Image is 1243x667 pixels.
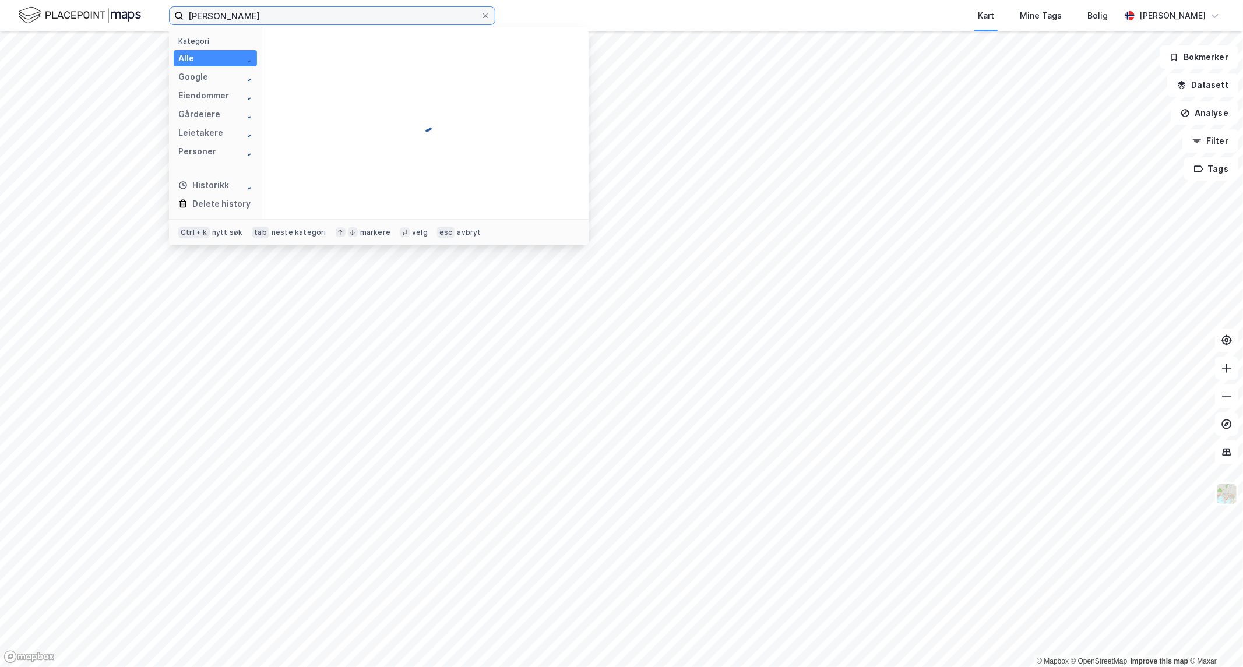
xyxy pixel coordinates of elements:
[437,227,455,238] div: esc
[178,51,194,65] div: Alle
[416,114,435,133] img: spinner.a6d8c91a73a9ac5275cf975e30b51cfb.svg
[19,5,141,26] img: logo.f888ab2527a4732fd821a326f86c7f29.svg
[1182,129,1238,153] button: Filter
[178,89,229,103] div: Eiendommer
[1037,657,1069,665] a: Mapbox
[1171,101,1238,125] button: Analyse
[252,227,269,238] div: tab
[243,147,252,156] img: spinner.a6d8c91a73a9ac5275cf975e30b51cfb.svg
[360,228,390,237] div: markere
[272,228,326,237] div: neste kategori
[243,110,252,119] img: spinner.a6d8c91a73a9ac5275cf975e30b51cfb.svg
[178,70,208,84] div: Google
[1167,73,1238,97] button: Datasett
[457,228,481,237] div: avbryt
[178,126,223,140] div: Leietakere
[178,178,229,192] div: Historikk
[1020,9,1062,23] div: Mine Tags
[212,228,243,237] div: nytt søk
[243,128,252,137] img: spinner.a6d8c91a73a9ac5275cf975e30b51cfb.svg
[1216,483,1238,505] img: Z
[192,197,251,211] div: Delete history
[978,9,994,23] div: Kart
[178,37,257,45] div: Kategori
[1184,157,1238,181] button: Tags
[1139,9,1206,23] div: [PERSON_NAME]
[184,7,481,24] input: Søk på adresse, matrikkel, gårdeiere, leietakere eller personer
[1131,657,1188,665] a: Improve this map
[1185,611,1243,667] iframe: Chat Widget
[178,107,220,121] div: Gårdeiere
[412,228,428,237] div: velg
[1160,45,1238,69] button: Bokmerker
[3,650,55,664] a: Mapbox homepage
[1071,657,1128,665] a: OpenStreetMap
[243,54,252,63] img: spinner.a6d8c91a73a9ac5275cf975e30b51cfb.svg
[1087,9,1108,23] div: Bolig
[243,181,252,190] img: spinner.a6d8c91a73a9ac5275cf975e30b51cfb.svg
[243,91,252,100] img: spinner.a6d8c91a73a9ac5275cf975e30b51cfb.svg
[178,227,210,238] div: Ctrl + k
[1185,611,1243,667] div: Kontrollprogram for chat
[178,144,216,158] div: Personer
[243,72,252,82] img: spinner.a6d8c91a73a9ac5275cf975e30b51cfb.svg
